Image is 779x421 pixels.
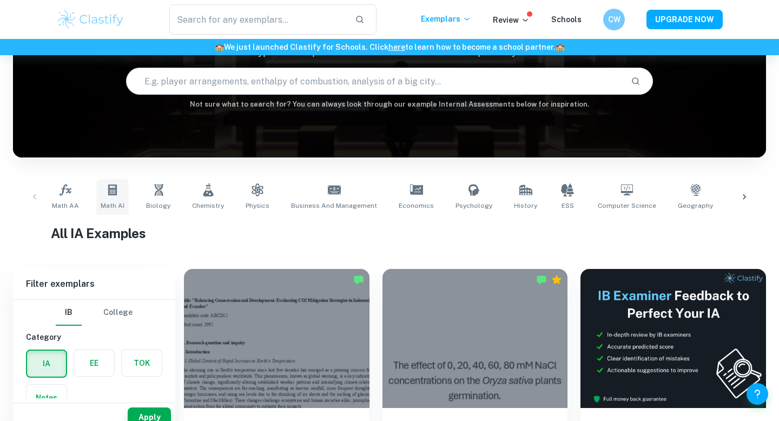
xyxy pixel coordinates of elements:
h6: Not sure what to search for? You can always look through our example Internal Assessments below f... [13,99,766,110]
img: Marked [353,274,364,285]
span: Math AA [52,201,79,210]
button: CW [603,9,625,30]
p: Review [493,14,530,26]
img: Clastify logo [56,9,125,30]
button: UPGRADE NOW [646,10,723,29]
span: Physics [246,201,269,210]
img: Thumbnail [580,269,766,408]
span: Computer Science [598,201,656,210]
button: EE [74,350,114,376]
span: 🏫 [556,43,565,51]
span: History [514,201,537,210]
input: E.g. player arrangements, enthalpy of combustion, analysis of a big city... [127,66,622,96]
h6: Filter exemplars [13,269,175,299]
h1: All IA Examples [51,223,729,243]
h6: CW [608,14,620,25]
span: ESS [562,201,574,210]
span: Psychology [455,201,492,210]
button: Search [626,72,645,90]
span: Business and Management [291,201,377,210]
button: TOK [122,350,162,376]
img: Marked [536,274,547,285]
span: 🏫 [215,43,224,51]
button: College [103,300,133,326]
button: Help and Feedback [747,383,768,405]
span: Chemistry [192,201,224,210]
span: Geography [678,201,713,210]
a: here [388,43,405,51]
input: Search for any exemplars... [169,4,346,35]
span: Math AI [101,201,124,210]
button: IA [27,351,66,377]
button: IB [56,300,82,326]
div: Filter type choice [56,300,133,326]
h6: We just launched Clastify for Schools. Click to learn how to become a school partner. [2,41,777,53]
span: Biology [146,201,170,210]
div: Premium [551,274,562,285]
button: Notes [27,385,67,411]
a: Schools [551,15,582,24]
h6: Category [26,331,162,343]
span: Economics [399,201,434,210]
p: Exemplars [421,13,471,25]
